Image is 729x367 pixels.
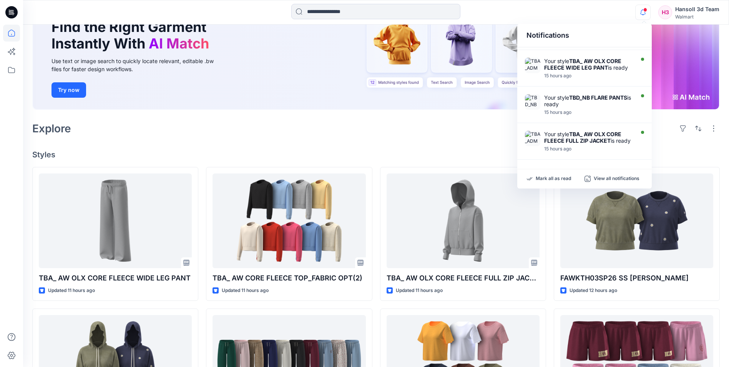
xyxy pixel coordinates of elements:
[569,94,627,101] strong: TBD_NB FLARE PANTS
[544,131,621,144] strong: TBA_ AW OLX CORE FLEECE FULL ZIP JACKET
[396,287,443,295] p: Updated 11 hours ago
[675,5,719,14] div: Hansoll 3d Team
[560,273,713,284] p: FAWKTH03SP26 SS [PERSON_NAME]
[594,175,639,182] p: View all notifications
[51,82,86,98] button: Try now
[570,287,617,295] p: Updated 12 hours ago
[544,110,633,115] div: Wednesday, October 15, 2025 08:10
[213,273,365,284] p: TBA_ AW CORE FLEECE TOP_FABRIC OPT(2)
[560,173,713,268] a: FAWKTH03SP26 SS RAGLAN SWEATSHIRT
[222,287,269,295] p: Updated 11 hours ago
[675,14,719,20] div: Walmart
[387,173,540,268] a: TBA_ AW OLX CORE FLEECE FULL ZIP JACKET
[544,131,633,144] div: Your style is ready
[517,24,652,47] div: Notifications
[48,287,95,295] p: Updated 11 hours ago
[658,5,672,19] div: H3
[544,58,633,71] div: Your style is ready
[213,173,365,268] a: TBA_ AW CORE FLEECE TOP_FABRIC OPT(2)
[544,73,633,78] div: Wednesday, October 15, 2025 08:17
[39,273,192,284] p: TBA_ AW OLX CORE FLEECE WIDE LEG PANT
[387,273,540,284] p: TBA_ AW OLX CORE FLEECE FULL ZIP JACKET
[39,173,192,268] a: TBA_ AW OLX CORE FLEECE WIDE LEG PANT
[32,150,720,159] h4: Styles
[536,175,571,182] p: Mark all as read
[544,58,621,71] strong: TBA_ AW OLX CORE FLEECE WIDE LEG PANT
[32,122,71,135] h2: Explore
[525,131,540,146] img: TBA_ADM SC_ AW OLX CORE FLEECE FULL ZIP JACKET
[525,58,540,73] img: TBA_ADM SC_ AW OLX CORE FLEECE WIDE LEG PANT
[51,57,224,73] div: Use text or image search to quickly locate relevant, editable .bw files for faster design workflows.
[51,19,213,52] h1: Find the Right Garment Instantly With
[544,94,633,107] div: Your style is ready
[149,35,209,52] span: AI Match
[544,146,633,152] div: Wednesday, October 15, 2025 08:05
[525,94,540,110] img: TBD_NB FLARE PANTS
